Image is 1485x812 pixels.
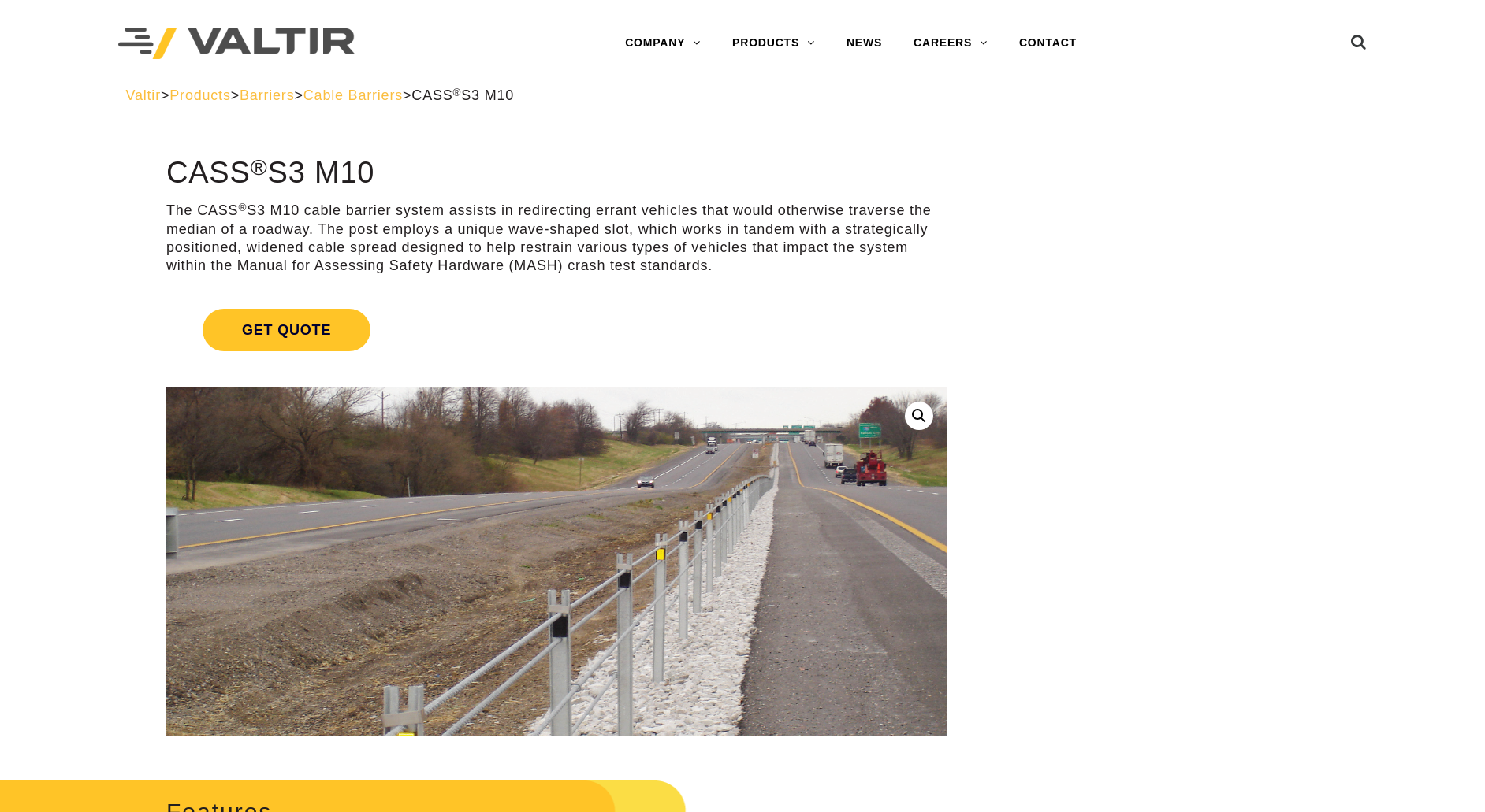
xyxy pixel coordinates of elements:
[166,202,947,276] p: The CASS S3 M10 cable barrier system assists in redirecting errant vehicles that would otherwise ...
[411,87,514,103] span: CASS S3 M10
[166,290,947,370] a: Get Quote
[453,87,462,98] sup: ®
[1003,28,1092,59] a: CONTACT
[169,87,230,103] a: Products
[251,154,268,180] sup: ®
[125,87,1359,105] div: > > > >
[166,157,947,190] h1: CASS S3 M10
[609,28,716,59] a: COMPANY
[831,28,898,59] a: NEWS
[240,87,294,103] a: Barriers
[716,28,831,59] a: PRODUCTS
[125,87,160,103] a: Valtir
[303,87,403,103] a: Cable Barriers
[898,28,1003,59] a: CAREERS
[118,28,355,60] img: Valtir
[238,202,247,213] sup: ®
[203,309,370,351] span: Get Quote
